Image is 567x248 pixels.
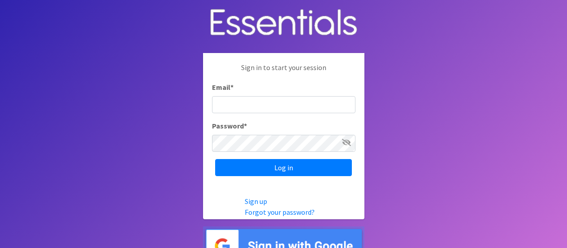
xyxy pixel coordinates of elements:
a: Sign up [245,197,267,206]
abbr: required [230,83,234,92]
label: Password [212,120,247,131]
a: Forgot your password? [245,208,315,217]
label: Email [212,82,234,93]
abbr: required [244,121,247,130]
p: Sign in to start your session [212,62,355,82]
input: Log in [215,159,352,176]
